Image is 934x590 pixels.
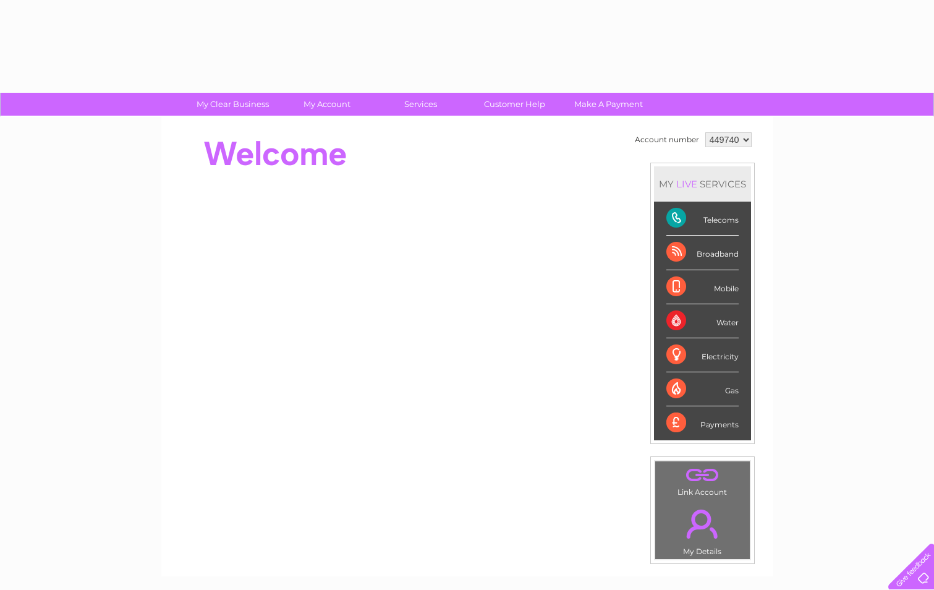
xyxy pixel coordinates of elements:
[370,93,472,116] a: Services
[182,93,284,116] a: My Clear Business
[464,93,566,116] a: Customer Help
[666,304,739,338] div: Water
[666,372,739,406] div: Gas
[666,270,739,304] div: Mobile
[654,166,751,202] div: MY SERVICES
[666,406,739,440] div: Payments
[674,178,700,190] div: LIVE
[666,338,739,372] div: Electricity
[558,93,660,116] a: Make A Payment
[276,93,378,116] a: My Account
[658,464,747,486] a: .
[655,461,750,500] td: Link Account
[658,502,747,545] a: .
[666,236,739,270] div: Broadband
[655,499,750,560] td: My Details
[666,202,739,236] div: Telecoms
[632,129,702,150] td: Account number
